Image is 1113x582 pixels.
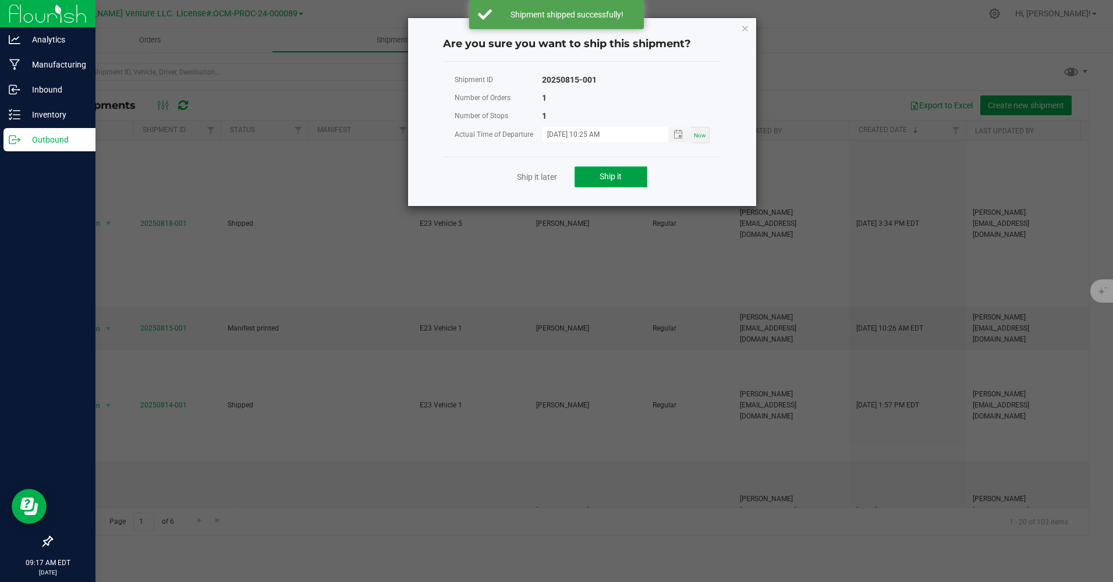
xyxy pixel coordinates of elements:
div: Shipment ID [455,73,542,87]
span: Now [694,132,706,139]
div: Actual Time of Departure [455,127,542,142]
div: Number of Stops [455,109,542,123]
div: Number of Orders [455,91,542,105]
div: 20250815-001 [542,73,597,87]
button: Ship it [575,166,647,187]
span: Toggle popup [668,127,691,141]
iframe: Resource center [12,489,47,524]
a: Ship it later [517,171,557,183]
h4: Are you sure you want to ship this shipment? [443,37,721,52]
button: Close [741,21,749,35]
input: MM/dd/yyyy HH:MM a [542,127,656,141]
div: 1 [542,109,547,123]
div: 1 [542,91,547,105]
div: Shipment shipped successfully! [498,9,635,20]
span: Ship it [600,172,622,181]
